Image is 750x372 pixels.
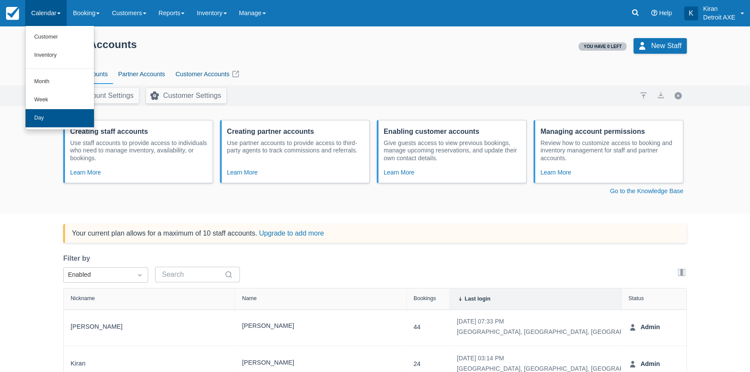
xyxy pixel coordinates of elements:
a: You have 0 left [579,42,627,49]
i: Help [651,10,657,16]
div: Use staff accounts to provide access to individuals who need to manage inventory, availability, o... [70,139,207,162]
button: Learn More [227,167,258,178]
div: Last login [465,296,490,302]
button: Customer Settings [146,88,226,104]
a: Customer Accounts [170,65,245,84]
label: Filter by [63,253,94,264]
span: User [628,323,637,332]
div: [DATE] 07:33 PM [457,316,655,327]
p: Kiran [703,4,735,13]
button: Learn More [70,167,101,178]
div: Enabled [68,270,128,280]
a: New Staff [634,38,687,54]
img: checkfront-main-nav-mini-logo.png [6,7,19,20]
span: User [628,360,637,369]
span: Dropdown icon [136,271,144,279]
div: Give guests access to view previous bookings, manage upcoming reservations, and update their own ... [384,139,521,162]
div: Name [242,295,257,301]
a: Week [26,91,94,109]
a: import [638,90,649,100]
a: [PERSON_NAME] [71,322,123,332]
a: Month [26,73,94,91]
div: Managing account permissions [540,127,678,136]
strong: Admin [637,359,660,369]
div: Bookings [414,295,436,301]
div: Nickname [71,295,95,301]
div: Enabling customer accounts [384,127,521,136]
a: Customer [26,28,94,46]
div: Creating staff accounts [70,127,207,136]
button: Learn More [384,167,414,178]
strong: You have 0 left [584,44,622,49]
a: Day [26,109,94,127]
a: Go to the Knowledge Base [610,188,683,194]
div: Use partner accounts to provide access to third-party agents to track commissions and referrals. [227,139,364,155]
div: K [684,6,698,20]
div: Review how to customize access to booking and inventory management for staff and partner accounts. [540,139,678,162]
a: 44 [414,323,420,332]
div: Creating partner accounts [227,127,364,136]
span: Help [659,10,672,16]
div: [GEOGRAPHIC_DATA], [GEOGRAPHIC_DATA], [GEOGRAPHIC_DATA] [457,327,655,337]
a: Kiran [71,359,85,369]
input: Search [162,267,223,282]
a: Partner Accounts [113,65,170,84]
strong: Admin [637,323,660,332]
div: Status [628,295,644,301]
div: Your current plan allows for a maximum of 10 staff accounts. [72,229,324,238]
a: [PERSON_NAME] [242,358,294,368]
a: Inventory [26,46,94,65]
button: Account Settings [63,88,139,104]
button: export [656,90,666,100]
p: Detroit AXE [703,13,735,22]
ul: Calendar [25,26,94,130]
a: 24 [414,359,420,369]
a: Upgrade to add more [259,230,324,237]
button: Learn More [540,167,571,178]
div: [DATE] 03:14 PM [457,353,655,363]
a: [PERSON_NAME] [242,321,294,331]
div: User Accounts [63,38,137,51]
